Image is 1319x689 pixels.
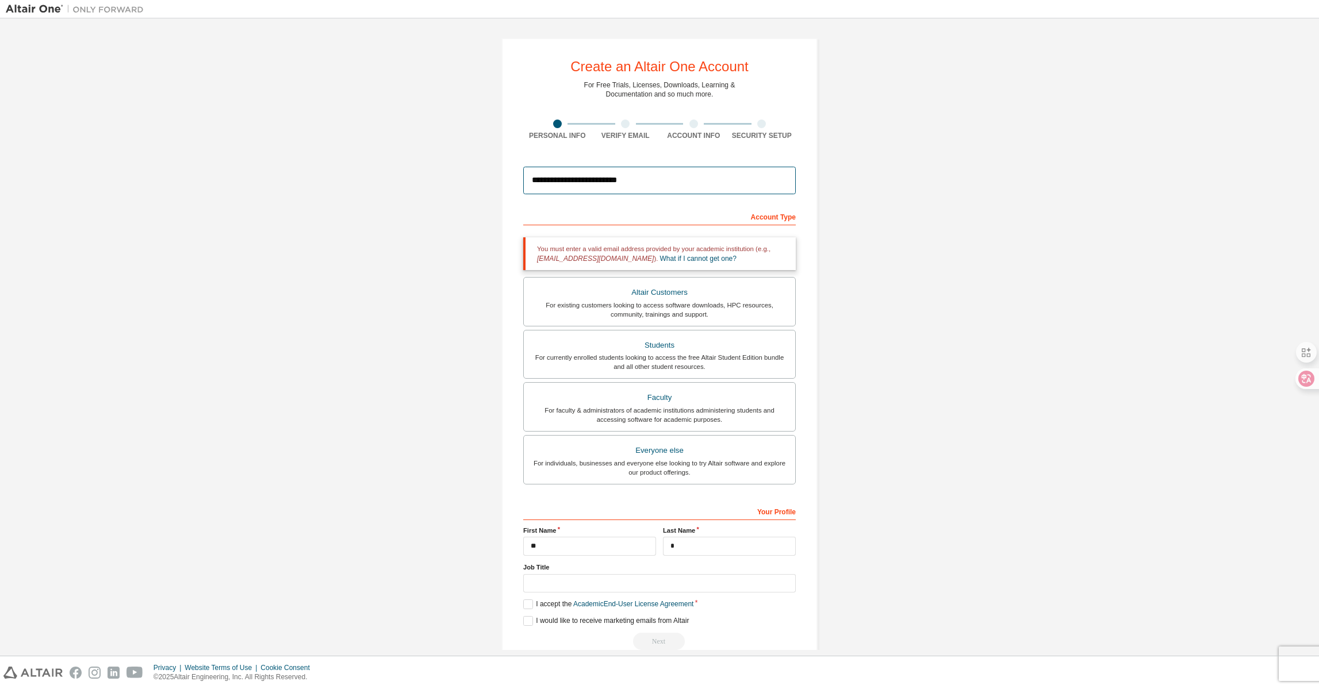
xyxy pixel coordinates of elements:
p: © 2025 Altair Engineering, Inc. All Rights Reserved. [154,672,317,682]
img: facebook.svg [70,667,82,679]
div: You must enter a valid email address provided by your academic institution (e.g., ). [523,237,796,270]
label: Last Name [663,526,796,535]
img: Altair One [6,3,149,15]
label: Job Title [523,563,796,572]
div: Create an Altair One Account [570,60,749,74]
div: Students [531,337,788,353]
div: Altair Customers [531,284,788,301]
div: You need to provide your academic email [523,633,796,650]
div: Verify Email [592,131,660,140]
div: Account Info [659,131,728,140]
div: Website Terms of Use [185,663,260,672]
img: altair_logo.svg [3,667,63,679]
div: Your Profile [523,502,796,520]
img: youtube.svg [126,667,143,679]
div: Personal Info [523,131,592,140]
span: [EMAIL_ADDRESS][DOMAIN_NAME] [537,255,654,263]
label: First Name [523,526,656,535]
div: Account Type [523,207,796,225]
a: Academic End-User License Agreement [573,600,693,608]
div: Everyone else [531,442,788,459]
div: For currently enrolled students looking to access the free Altair Student Edition bundle and all ... [531,353,788,371]
div: For existing customers looking to access software downloads, HPC resources, community, trainings ... [531,301,788,319]
div: For Free Trials, Licenses, Downloads, Learning & Documentation and so much more. [584,80,735,99]
img: linkedin.svg [108,667,120,679]
label: I accept the [523,599,693,609]
div: For individuals, businesses and everyone else looking to try Altair software and explore our prod... [531,459,788,477]
img: instagram.svg [89,667,101,679]
a: What if I cannot get one? [660,255,737,263]
div: Faculty [531,390,788,406]
div: Cookie Consent [260,663,316,672]
label: I would like to receive marketing emails from Altair [523,616,689,626]
div: Privacy [154,663,185,672]
div: For faculty & administrators of academic institutions administering students and accessing softwa... [531,406,788,424]
div: Security Setup [728,131,796,140]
